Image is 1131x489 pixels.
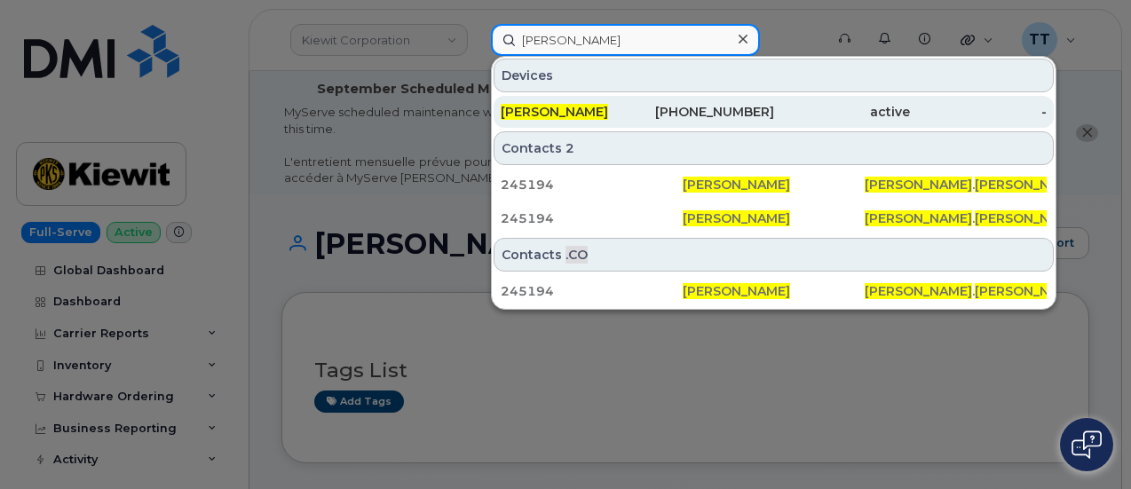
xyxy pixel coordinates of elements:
[910,103,1047,121] div: -
[865,282,1047,300] div: . @[PERSON_NAME][DOMAIN_NAME]
[975,177,1082,193] span: [PERSON_NAME]
[501,176,683,193] div: 245194
[683,177,790,193] span: [PERSON_NAME]
[494,275,1054,307] a: 245194[PERSON_NAME][PERSON_NAME].[PERSON_NAME]@[PERSON_NAME][DOMAIN_NAME]
[1072,430,1102,459] img: Open chat
[774,103,911,121] div: active
[683,210,790,226] span: [PERSON_NAME]
[865,210,972,226] span: [PERSON_NAME]
[975,283,1082,299] span: [PERSON_NAME]
[565,139,574,157] span: 2
[501,209,683,227] div: 245194
[494,169,1054,201] a: 245194[PERSON_NAME][PERSON_NAME].[PERSON_NAME]@[PERSON_NAME][DOMAIN_NAME]
[494,59,1054,92] div: Devices
[501,104,608,120] span: [PERSON_NAME]
[494,238,1054,272] div: Contacts
[865,283,972,299] span: [PERSON_NAME]
[494,96,1054,128] a: [PERSON_NAME][PHONE_NUMBER]active-
[865,177,972,193] span: [PERSON_NAME]
[494,202,1054,234] a: 245194[PERSON_NAME][PERSON_NAME].[PERSON_NAME]@[PERSON_NAME][DOMAIN_NAME]
[865,176,1047,193] div: . @[PERSON_NAME][DOMAIN_NAME]
[637,103,774,121] div: [PHONE_NUMBER]
[501,282,683,300] div: 245194
[494,131,1054,165] div: Contacts
[975,210,1082,226] span: [PERSON_NAME]
[865,209,1047,227] div: . @[PERSON_NAME][DOMAIN_NAME]
[565,246,588,264] span: .CO
[683,283,790,299] span: [PERSON_NAME]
